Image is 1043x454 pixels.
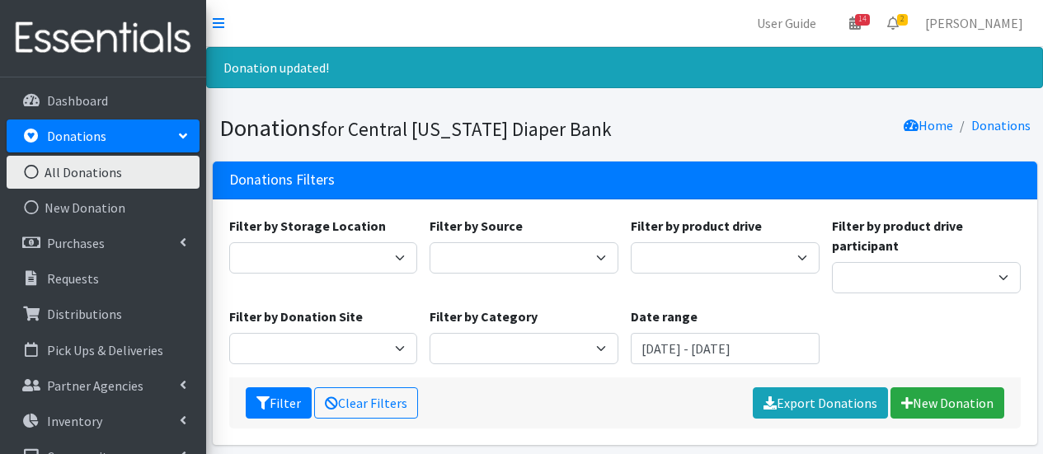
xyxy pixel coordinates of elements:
[912,7,1036,40] a: [PERSON_NAME]
[7,11,200,66] img: HumanEssentials
[7,227,200,260] a: Purchases
[430,216,523,236] label: Filter by Source
[47,235,105,251] p: Purchases
[7,191,200,224] a: New Donation
[631,307,698,326] label: Date range
[7,405,200,438] a: Inventory
[897,14,908,26] span: 2
[430,307,538,326] label: Filter by Category
[744,7,829,40] a: User Guide
[229,216,386,236] label: Filter by Storage Location
[7,84,200,117] a: Dashboard
[836,7,874,40] a: 14
[219,114,619,143] h1: Donations
[47,413,102,429] p: Inventory
[7,119,200,152] a: Donations
[890,387,1004,419] a: New Donation
[7,262,200,295] a: Requests
[753,387,888,419] a: Export Donations
[47,342,163,358] p: Pick Ups & Deliveries
[229,171,335,189] h3: Donations Filters
[7,334,200,367] a: Pick Ups & Deliveries
[904,117,953,133] a: Home
[314,387,418,419] a: Clear Filters
[47,306,122,322] p: Distributions
[47,128,106,144] p: Donations
[206,47,1043,88] div: Donation updated!
[631,333,820,364] input: January 1, 2011 - December 31, 2011
[874,7,912,40] a: 2
[7,297,200,330] a: Distributions
[855,14,870,26] span: 14
[47,92,108,109] p: Dashboard
[321,117,612,141] small: for Central [US_STATE] Diaper Bank
[47,377,143,394] p: Partner Agencies
[631,216,762,236] label: Filter by product drive
[246,387,312,419] button: Filter
[7,369,200,402] a: Partner Agencies
[47,270,99,287] p: Requests
[229,307,363,326] label: Filter by Donation Site
[832,216,1021,255] label: Filter by product drive participant
[7,156,200,189] a: All Donations
[971,117,1031,133] a: Donations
